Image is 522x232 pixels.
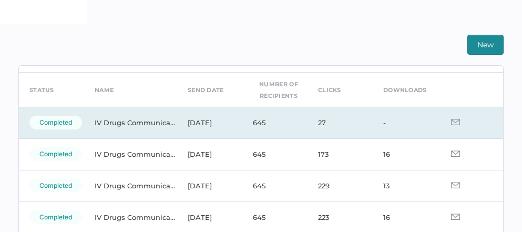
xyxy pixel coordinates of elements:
[177,138,242,170] td: [DATE]
[29,116,82,129] div: completed
[29,179,82,193] div: completed
[253,78,304,102] div: number of recipients
[29,210,82,224] div: completed
[451,119,460,125] img: email-icon-grey.d9de4670.svg
[373,138,438,170] td: 16
[308,138,373,170] td: 173
[84,138,177,170] td: IV Drugs Communications
[29,147,82,161] div: completed
[308,107,373,138] td: 27
[188,84,224,96] div: send date
[29,84,54,96] div: status
[242,107,308,138] td: 645
[84,107,177,138] td: IV Drugs Communications
[451,182,460,188] img: email-icon-grey.d9de4670.svg
[451,150,460,157] img: email-icon-grey.d9de4670.svg
[177,107,242,138] td: [DATE]
[477,35,494,54] span: New
[95,84,114,96] div: name
[451,214,460,220] img: email-icon-grey.d9de4670.svg
[242,170,308,201] td: 645
[467,35,504,55] button: New
[84,170,177,201] td: IV Drugs Communications
[373,107,438,138] td: -
[242,138,308,170] td: 645
[318,84,341,96] div: clicks
[308,170,373,201] td: 229
[373,170,438,201] td: 13
[383,84,427,96] div: downloads
[177,170,242,201] td: [DATE]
